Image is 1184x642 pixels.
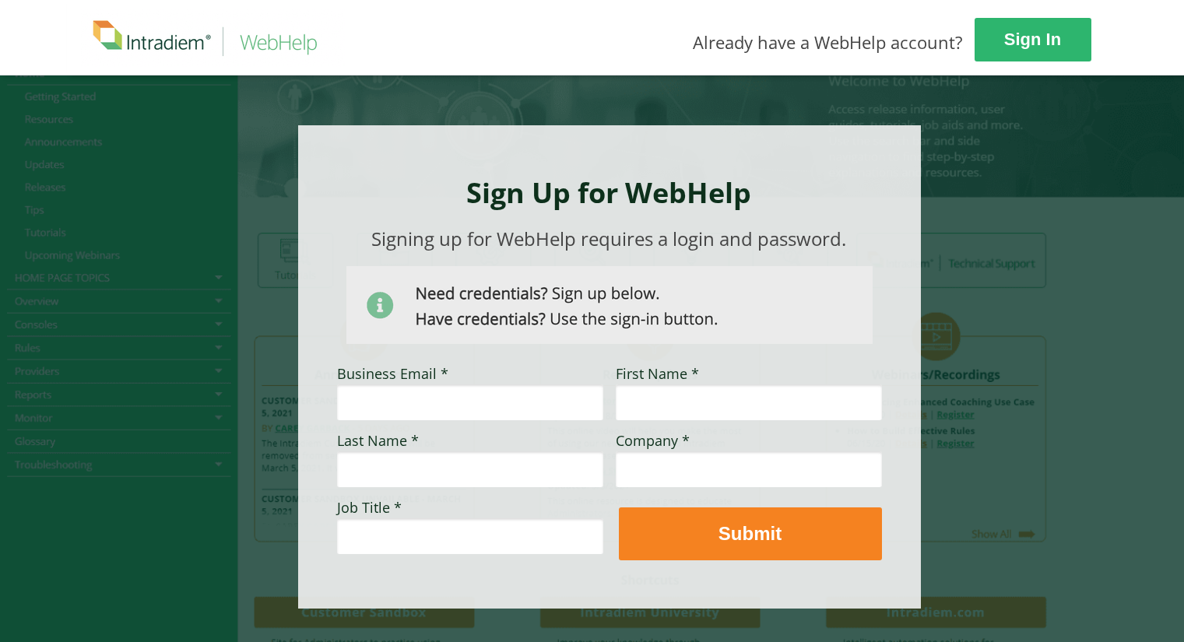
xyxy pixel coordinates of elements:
span: Job Title * [337,498,402,517]
span: Company * [616,431,690,450]
span: Last Name * [337,431,419,450]
strong: Submit [718,523,782,544]
span: Signing up for WebHelp requires a login and password. [371,226,846,251]
span: Business Email * [337,364,448,383]
button: Submit [619,507,882,560]
img: Need Credentials? Sign up below. Have Credentials? Use the sign-in button. [346,266,873,344]
span: First Name * [616,364,699,383]
span: Already have a WebHelp account? [693,30,963,54]
strong: Sign In [1004,30,1061,49]
strong: Sign Up for WebHelp [466,174,751,212]
a: Sign In [975,18,1091,61]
